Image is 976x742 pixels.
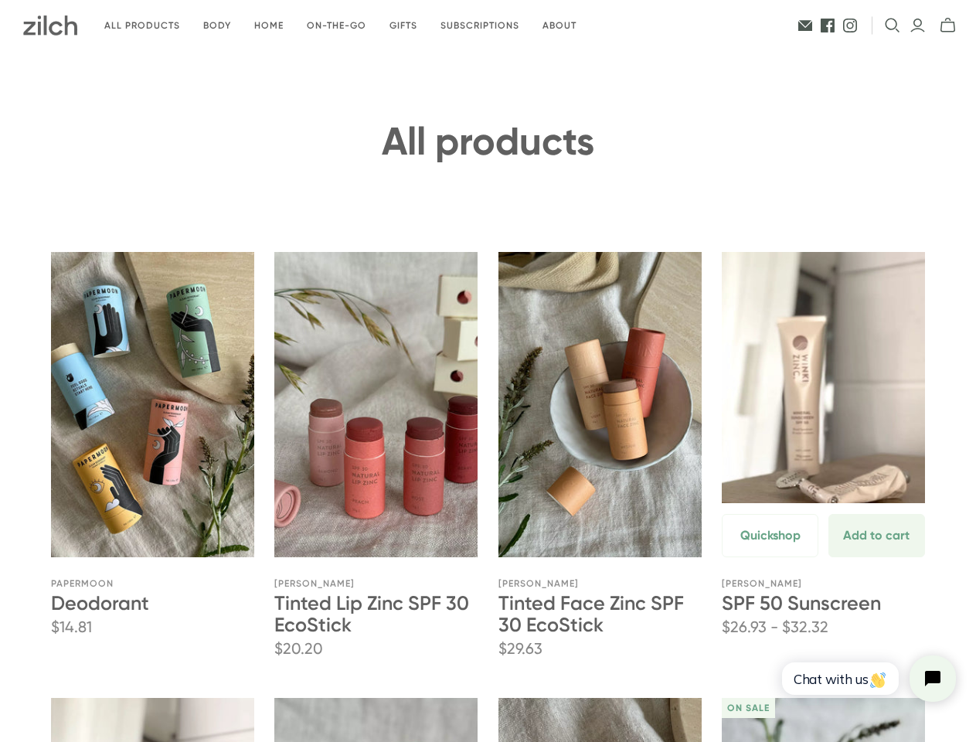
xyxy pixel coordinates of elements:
img: Zilch has done the hard yards and handpicked the best ethical and sustainable products for you an... [23,15,77,36]
a: About [531,8,588,44]
h1: All products [51,121,926,163]
a: All products [93,8,192,44]
a: Gifts [378,8,429,44]
a: Subscriptions [429,8,531,44]
a: Login [910,17,926,34]
button: Quickshop [722,514,818,557]
button: mini-cart-toggle [935,17,961,34]
a: Body [192,8,243,44]
a: Quickshop Add to cart [722,503,925,557]
span: Add to cart [844,526,910,545]
a: On-the-go [295,8,378,44]
span: $14.81 [51,616,92,638]
span: $20.20 [274,638,323,659]
a: Home [243,8,295,44]
span: $29.63 [498,638,542,659]
a: Tinted Lip Zinc SPF 30 EcoStick [274,252,478,556]
button: Add to cart [828,514,925,557]
a: Tinted Face Zinc SPF 30 EcoStick [498,591,684,636]
a: Deodorant [51,252,254,556]
a: Tinted Face Zinc SPF 30 EcoStick [498,252,702,556]
a: Tinted Lip Zinc SPF 30 EcoStick [274,591,469,636]
button: Open search [885,18,900,33]
a: SPF 50 Sunscreen [722,252,925,556]
span: $26.93 - $32.32 [722,616,828,638]
iframe: Tidio Chat [765,642,969,715]
a: [PERSON_NAME] [722,578,802,589]
a: SPF 50 Sunscreen [722,591,881,614]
